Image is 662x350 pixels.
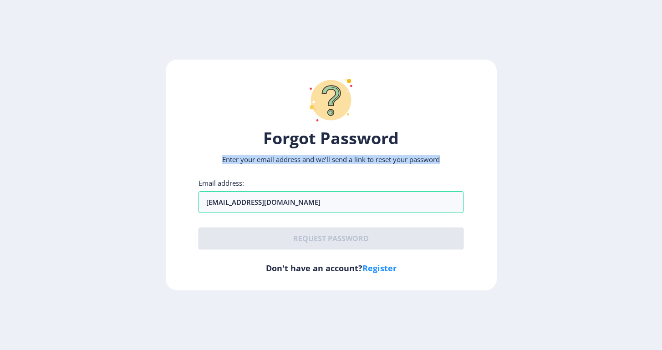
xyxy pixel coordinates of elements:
button: Request password [199,228,463,249]
h1: Forgot Password [199,127,463,149]
a: Register [362,263,397,274]
img: question-mark [304,73,358,127]
h6: Don't have an account? [199,263,463,274]
label: Email address: [199,178,244,188]
input: Email address [199,191,463,213]
p: Enter your email address and we’ll send a link to reset your password [199,155,463,164]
